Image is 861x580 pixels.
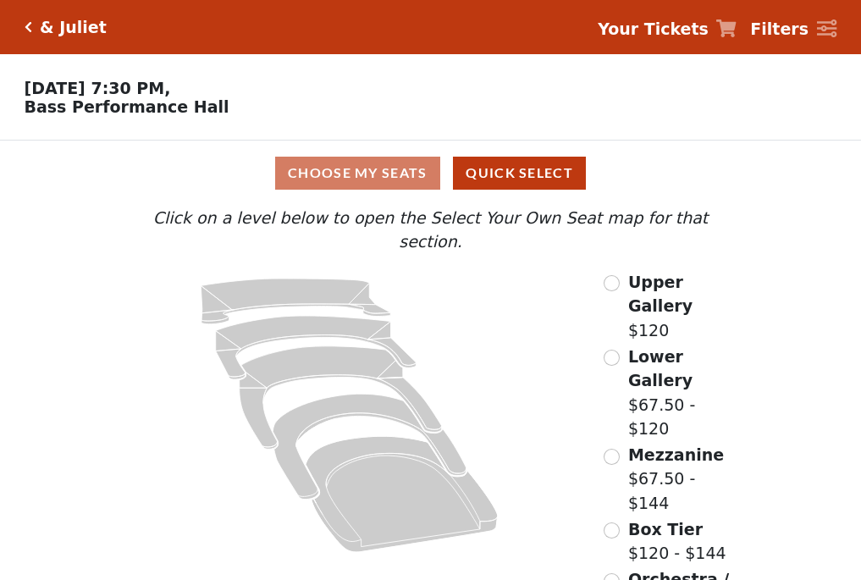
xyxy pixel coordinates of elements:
path: Orchestra / Parterre Circle - Seats Available: 38 [306,436,499,552]
path: Upper Gallery - Seats Available: 163 [201,279,391,324]
label: $120 [628,270,742,343]
path: Lower Gallery - Seats Available: 112 [216,316,417,379]
label: $67.50 - $144 [628,443,742,516]
span: Box Tier [628,520,703,539]
span: Mezzanine [628,445,724,464]
button: Quick Select [453,157,586,190]
strong: Filters [750,19,809,38]
label: $67.50 - $120 [628,345,742,441]
strong: Your Tickets [598,19,709,38]
p: Click on a level below to open the Select Your Own Seat map for that section. [119,206,741,254]
span: Lower Gallery [628,347,693,390]
span: Upper Gallery [628,273,693,316]
a: Your Tickets [598,17,737,41]
a: Filters [750,17,836,41]
a: Click here to go back to filters [25,21,32,33]
h5: & Juliet [40,18,107,37]
label: $120 - $144 [628,517,726,566]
